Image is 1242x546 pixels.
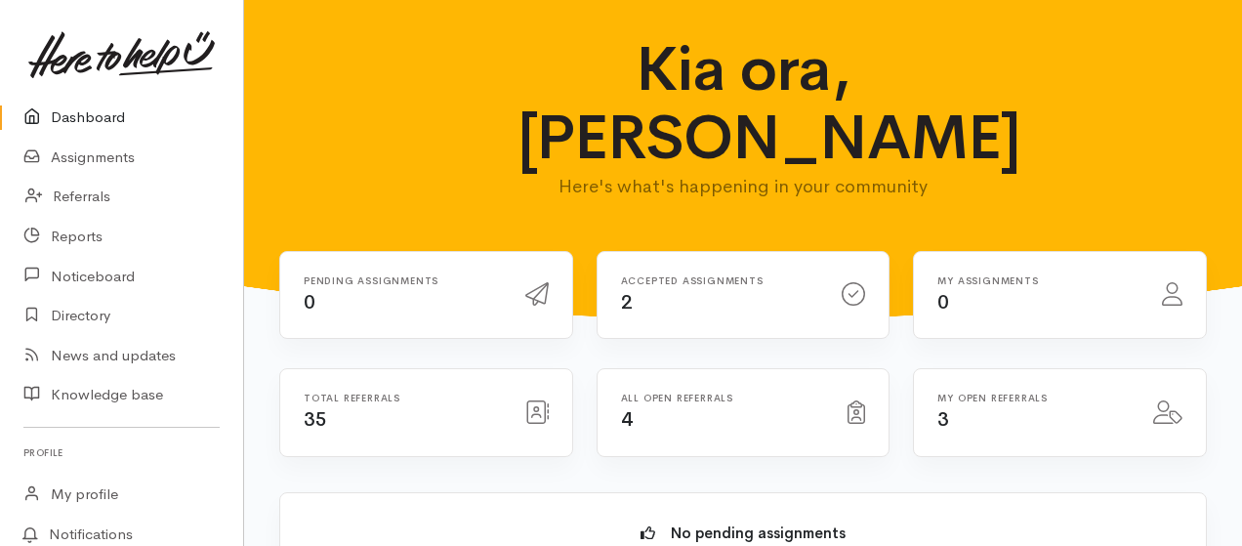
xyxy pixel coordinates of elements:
[304,290,315,315] span: 0
[517,35,970,173] h1: Kia ora, [PERSON_NAME]
[937,407,949,432] span: 3
[937,290,949,315] span: 0
[621,290,633,315] span: 2
[304,393,502,403] h6: Total referrals
[621,275,819,286] h6: Accepted assignments
[621,407,633,432] span: 4
[23,440,220,466] h6: Profile
[304,407,326,432] span: 35
[671,524,846,542] b: No pending assignments
[304,275,502,286] h6: Pending assignments
[937,275,1138,286] h6: My assignments
[621,393,825,403] h6: All open referrals
[937,393,1130,403] h6: My open referrals
[517,173,970,200] p: Here's what's happening in your community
